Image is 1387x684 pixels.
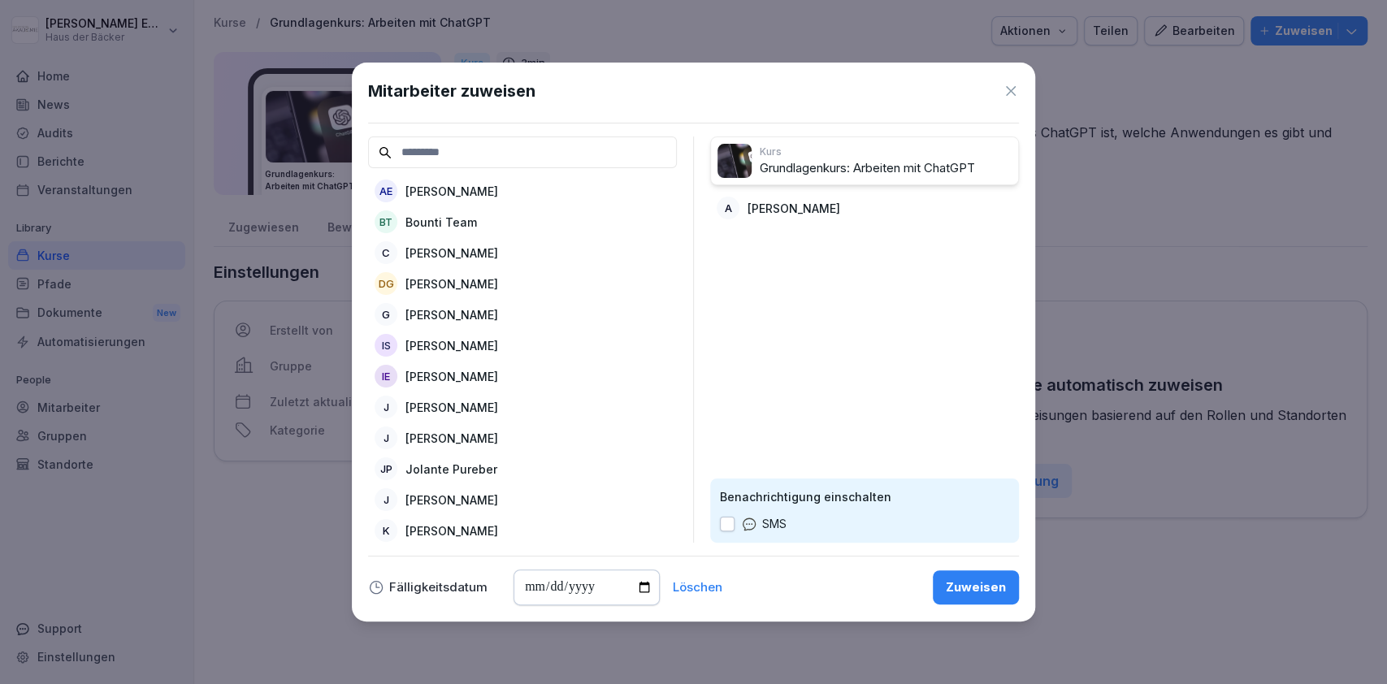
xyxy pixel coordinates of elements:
p: [PERSON_NAME] [748,200,840,217]
div: JP [375,457,397,480]
div: G [375,303,397,326]
p: [PERSON_NAME] [405,430,498,447]
p: Kurs [760,145,1012,159]
div: J [375,426,397,449]
p: [PERSON_NAME] [405,275,498,292]
p: [PERSON_NAME] [405,522,498,539]
p: [PERSON_NAME] [405,306,498,323]
p: [PERSON_NAME] [405,245,498,262]
p: [PERSON_NAME] [405,368,498,385]
p: Grundlagenkurs: Arbeiten mit ChatGPT [760,159,1012,178]
div: IE [375,365,397,387]
div: J [375,396,397,418]
div: A [717,197,739,219]
button: Zuweisen [933,570,1019,604]
p: Fälligkeitsdatum [389,582,488,593]
p: [PERSON_NAME] [405,491,498,509]
button: Löschen [673,582,722,593]
p: SMS [762,515,787,533]
div: C [375,241,397,264]
div: BT [375,210,397,233]
div: IS [375,334,397,357]
p: Jolante Pureber [405,461,497,478]
p: [PERSON_NAME] [405,337,498,354]
div: K [375,519,397,542]
p: Benachrichtigung einschalten [720,488,1009,505]
h1: Mitarbeiter zuweisen [368,79,535,103]
p: [PERSON_NAME] [405,399,498,416]
div: Zuweisen [946,578,1006,596]
div: DG [375,272,397,295]
div: J [375,488,397,511]
p: [PERSON_NAME] [405,183,498,200]
div: AE [375,180,397,202]
p: Bounti Team [405,214,477,231]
